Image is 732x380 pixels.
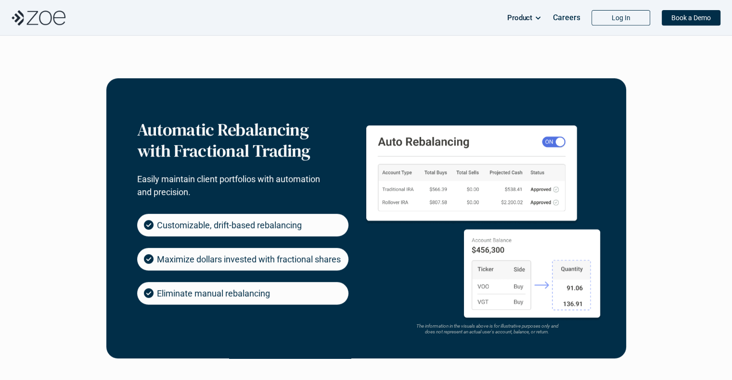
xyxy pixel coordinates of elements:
[137,119,321,160] h3: Automatic Rebalancing with Fractional Trading
[507,11,532,25] p: Product
[612,14,630,22] p: Log In
[591,10,650,25] a: Log In
[662,10,720,25] a: Book a Demo
[553,13,580,22] p: Careers
[157,287,270,300] p: Eliminate manual rebalancing
[425,329,549,334] em: does not represent an actual user's account, balance, or return.
[157,219,302,232] p: Customizable, drift-based rebalancing
[671,14,711,22] p: Book a Demo
[553,8,580,27] a: Careers
[416,323,558,329] em: The information in the visuals above is for illustrative purposes only and
[137,172,321,198] p: Easily maintain client portfolios with automation and precision.
[157,253,341,266] p: Maximize dollars invested with fractional shares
